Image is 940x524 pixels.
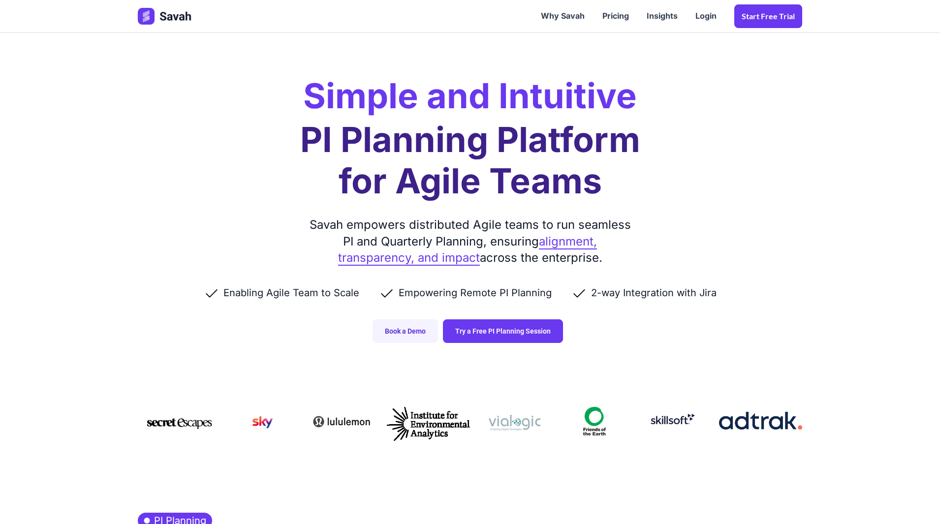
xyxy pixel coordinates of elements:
[638,1,687,31] a: Insights
[687,1,725,31] a: Login
[443,319,563,343] a: Try a Free PI Planning Session
[594,1,638,31] a: Pricing
[379,286,571,300] li: Empowering Remote PI Planning
[300,119,640,202] h1: PI Planning Platform for Agile Teams
[204,286,379,300] li: Enabling Agile Team to Scale
[571,286,736,300] li: 2-way Integration with Jira
[373,319,438,343] a: Book a Demo
[734,4,802,28] a: Start Free trial
[532,1,594,31] a: Why Savah
[305,216,635,266] div: Savah empowers distributed Agile teams to run seamless PI and Quarterly Planning, ensuring across...
[303,79,637,113] h2: Simple and Intuitive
